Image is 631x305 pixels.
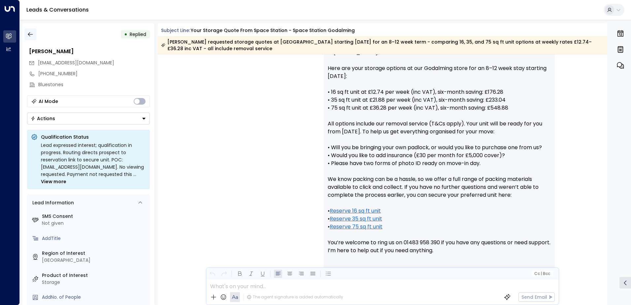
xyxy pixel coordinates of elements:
[29,48,150,55] div: [PERSON_NAME]
[27,113,150,124] div: Button group with a nested menu
[41,178,66,185] span: View more
[330,215,382,223] a: Reserve 35 sq ft unit
[38,59,114,66] span: wilsonkop@greenblue.com
[130,31,146,38] span: Replied
[38,81,150,88] div: Bluestones
[330,223,382,231] a: Reserve 75 sq ft unit
[30,199,74,206] div: Lead Information
[38,59,114,66] span: [EMAIL_ADDRESS][DOMAIN_NAME]
[161,27,190,34] span: Subject Line:
[39,98,58,105] div: AI Mode
[26,6,89,14] a: Leads & Conversations
[41,134,146,140] p: Qualification Status
[42,250,147,257] label: Region of Interest
[42,257,147,264] div: [GEOGRAPHIC_DATA]
[534,271,550,276] span: Cc Bcc
[247,294,343,300] div: The agent signature is added automatically
[191,27,355,34] div: Your storage quote from Space Station - Space Station Godalming
[31,116,55,121] div: Actions
[42,294,147,301] div: AddNo. of People
[42,272,147,279] label: Product of Interest
[208,270,216,278] button: Undo
[161,39,604,52] div: [PERSON_NAME] requested storage quotes at [GEOGRAPHIC_DATA] starting [DATE] for an 8–12 week term...
[41,142,146,185] div: Lead expressed interest; qualification in progress. Routing directs prospect to reservation link ...
[124,28,127,40] div: •
[38,70,150,77] div: [PHONE_NUMBER]
[42,235,147,242] div: AddTitle
[220,270,228,278] button: Redo
[42,220,147,227] div: Not given
[27,113,150,124] button: Actions
[531,271,552,277] button: Cc|Bcc
[328,49,551,262] p: Hi [PERSON_NAME], Here are your storage options at our Godalming store for an 8–12 week stay star...
[330,207,381,215] a: Reserve 16 sq ft unit
[42,213,147,220] label: SMS Consent
[42,279,147,286] div: Storage
[541,271,542,276] span: |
